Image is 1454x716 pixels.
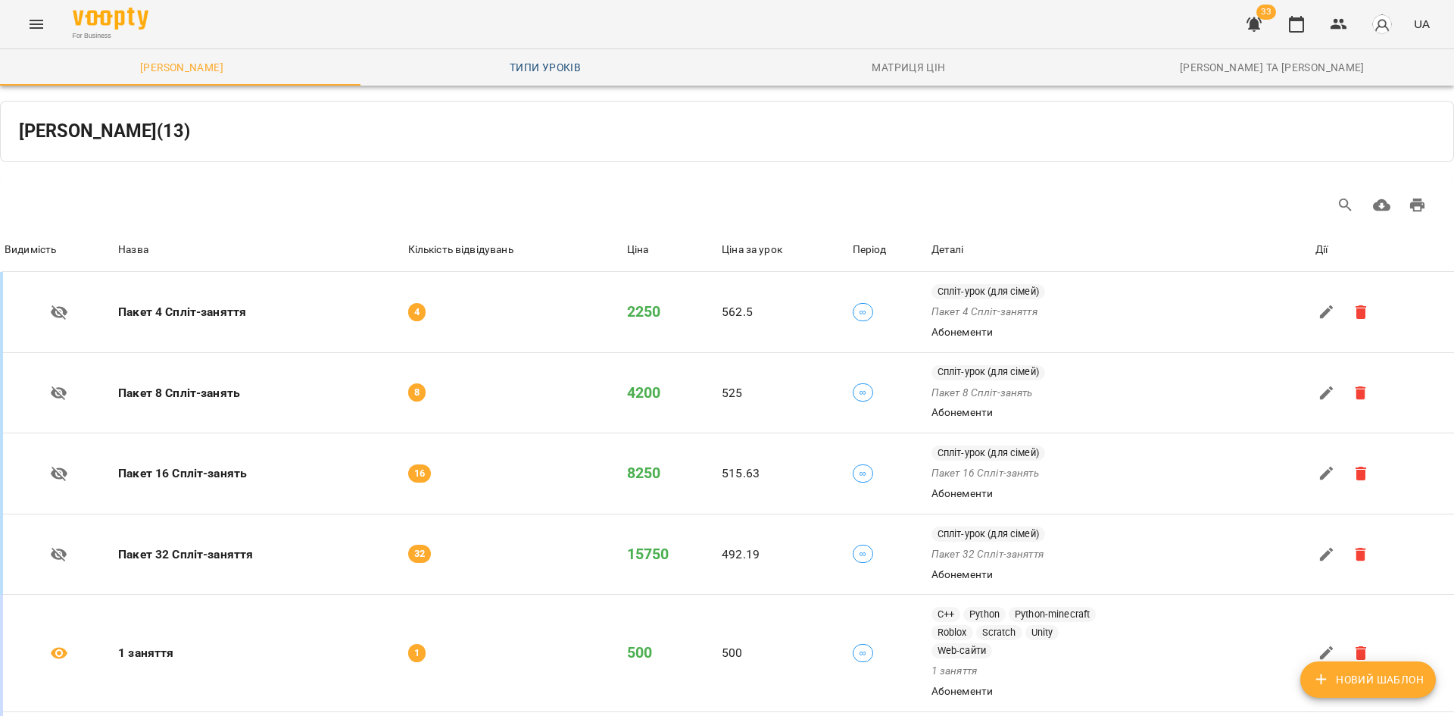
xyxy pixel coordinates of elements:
[73,8,148,30] img: Voopty Logo
[19,120,190,143] h5: [PERSON_NAME] ( 13 )
[722,241,782,259] div: Sort
[931,664,1106,678] p: 1 заняття
[931,608,960,621] span: C++
[408,241,621,259] span: Кількість відвідувань
[1315,382,1338,405] button: Missing translationId: common.edit for language: uk_UA
[931,285,1045,299] span: Спліт-урок (для сімей)
[408,241,513,259] div: Кількість відвідувань
[722,241,847,259] span: Ціна за урок
[1371,14,1393,35] img: avatar_s.png
[1340,292,1381,333] span: Ви впевнені, що хочете видалити Пакет 4 Спліт-заняття?
[853,467,872,480] span: ∞
[1009,608,1096,621] span: Python-minecraft
[627,461,716,485] h6: 8250
[931,626,973,639] span: Roblox
[1315,241,1451,259] div: Дії
[18,6,55,42] button: Menu
[853,241,887,259] div: Sort
[1349,543,1372,566] button: Видалити
[118,302,402,323] h6: Пакет 4 Спліт-заняття
[627,381,716,405] h6: 4200
[627,241,649,259] div: Sort
[722,241,782,259] div: Ціна за урок
[853,305,872,319] span: ∞
[1340,373,1381,414] span: Ви впевнені, що хочете видалити Пакет 8 Спліт-занять?
[1349,462,1372,485] button: Видалити
[1414,16,1430,32] span: UA
[5,241,56,259] div: Sort
[1256,5,1276,20] span: 33
[408,646,426,660] span: 1
[1328,187,1364,224] button: Search
[722,546,847,564] p: 492.19
[931,386,1106,400] p: Пакет 8 Спліт-занять
[722,303,847,321] p: 562.5
[1025,626,1059,639] span: Unity
[931,567,1121,583] div: Абонементи
[853,547,872,561] span: ∞
[931,548,1106,561] p: Пакет 32 Спліт-заняття
[627,641,716,664] h6: 500
[1349,382,1372,405] button: Видалити
[5,241,56,259] div: Видимість
[6,644,112,662] div: Missing translationId: common.public for language: uk_UA
[722,464,847,483] p: 515.63
[408,305,426,319] span: 4
[6,464,112,483] div: Missing translationId: common.private for language: uk_UA
[931,467,1106,480] p: Пакет 16 Спліт-занять
[736,58,1081,77] span: Матриця цін
[931,325,1121,340] div: Абонементи
[1100,58,1445,77] span: [PERSON_NAME] та [PERSON_NAME]
[931,241,1309,259] div: Деталі
[1312,671,1424,689] span: Новий Шаблон
[722,384,847,402] p: 525
[627,542,716,566] h6: 15750
[118,241,402,259] span: Назва
[931,405,1121,421] div: Абонементи
[931,446,1045,460] span: Спліт-урок (для сімей)
[963,608,1006,621] span: Python
[6,384,112,402] div: Missing translationId: common.private for language: uk_UA
[1349,642,1372,664] button: Видалити
[1399,187,1436,224] button: Друк
[408,241,513,259] div: Sort
[1340,633,1381,674] span: Ви впевнені, що хочете видалити 1 заняття?
[6,303,112,321] div: Missing translationId: common.private for language: uk_UA
[373,58,718,77] span: Типи уроків
[931,644,992,658] span: Web-сайти
[1408,10,1436,38] button: UA
[118,383,402,404] h6: Пакет 8 Спліт-занять
[1315,642,1338,664] button: Missing translationId: common.edit for language: uk_UA
[976,626,1022,639] span: Scratch
[1315,301,1338,324] button: Missing translationId: common.edit for language: uk_UA
[853,241,925,259] span: Період
[1340,453,1381,494] span: Ви впевнені, що хочете видалити Пакет 16 Спліт-занять?
[408,547,431,561] span: 32
[118,643,402,664] h6: 1 заняття
[1349,301,1372,324] button: Видалити
[408,386,426,399] span: 8
[853,646,872,660] span: ∞
[722,644,847,662] p: 500
[931,305,1106,319] p: Пакет 4 Спліт-заняття
[931,527,1045,541] span: Спліт-урок (для сімей)
[627,300,716,324] h6: 2250
[853,386,872,399] span: ∞
[9,58,354,77] span: [PERSON_NAME]
[408,467,431,480] span: 16
[118,544,402,565] h6: Пакет 32 Спліт-заняття
[5,241,112,259] span: Видимість
[853,241,887,259] div: Період
[1315,462,1338,485] button: Missing translationId: common.edit for language: uk_UA
[73,31,148,41] span: For Business
[118,241,148,259] div: Sort
[627,241,649,259] div: Ціна
[6,546,112,564] div: Missing translationId: common.private for language: uk_UA
[118,463,402,484] h6: Пакет 16 Спліт-занять
[1300,661,1436,698] button: Новий Шаблон
[931,486,1121,502] div: Абонементи
[1340,534,1381,575] span: Ви впевнені, що хочете видалити Пакет 32 Спліт-заняття?
[1315,543,1338,566] button: Missing translationId: common.edit for language: uk_UA
[931,365,1045,379] span: Спліт-урок (для сімей)
[627,241,716,259] span: Ціна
